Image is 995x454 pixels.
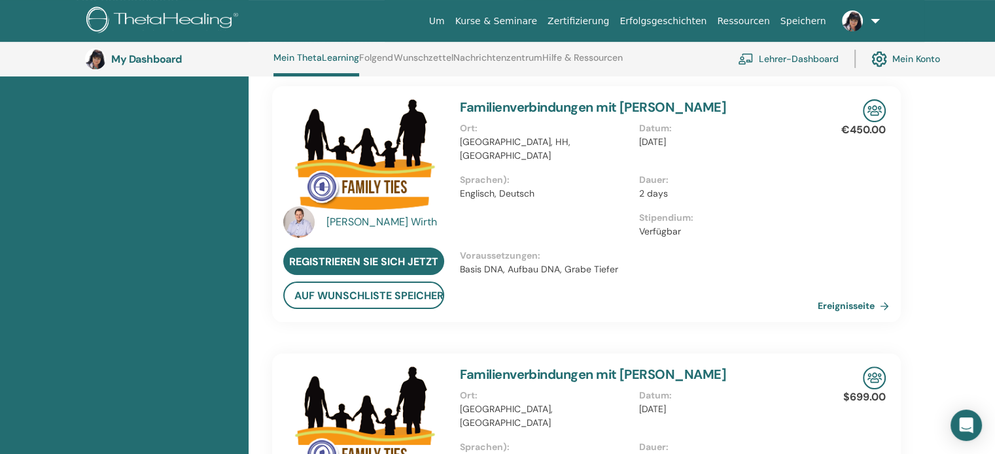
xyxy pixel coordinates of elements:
a: Um [424,9,450,33]
img: cog.svg [871,48,887,70]
a: Folgend [359,52,393,73]
p: Dauer : [639,173,810,187]
p: [DATE] [639,402,810,416]
a: Lehrer-Dashboard [738,44,839,73]
p: [GEOGRAPHIC_DATA], HH, [GEOGRAPHIC_DATA] [460,135,631,163]
a: Mein Konto [871,44,940,73]
a: Mein ThetaLearning [273,52,359,76]
p: $699.00 [843,389,886,405]
p: Verfügbar [639,225,810,238]
p: 2 days [639,187,810,201]
img: In-Person Seminar [863,366,886,389]
a: Ereignisseite [818,296,894,316]
button: auf Wunschliste speichern [283,282,444,309]
div: Open Intercom Messenger [951,410,982,441]
a: Speichern [775,9,831,33]
img: Familienverbindungen [283,99,444,211]
span: Registrieren Sie sich jetzt [289,255,438,268]
img: default.jpg [842,10,863,31]
p: Englisch, Deutsch [460,187,631,201]
a: Hilfe & Ressourcen [542,52,623,73]
p: Dauer : [639,440,810,454]
a: Nachrichtenzentrum [453,52,542,73]
p: Ort : [460,122,631,135]
a: Kurse & Seminare [450,9,542,33]
p: Sprachen) : [460,440,631,454]
a: Ressourcen [712,9,775,33]
p: Datum : [639,122,810,135]
a: Erfolgsgeschichten [614,9,712,33]
img: In-Person Seminar [863,99,886,122]
p: Voraussetzungen : [460,249,818,263]
a: Wunschzettel [394,52,453,73]
p: [DATE] [639,135,810,149]
p: Stipendium : [639,211,810,225]
p: Ort : [460,389,631,402]
p: Sprachen) : [460,173,631,187]
a: Zertifizierung [542,9,614,33]
img: chalkboard-teacher.svg [738,53,754,65]
p: [GEOGRAPHIC_DATA], [GEOGRAPHIC_DATA] [460,402,631,430]
a: [PERSON_NAME] Wirth [326,214,447,230]
p: Datum : [639,389,810,402]
p: Basis DNA, Aufbau DNA, Grabe Tiefer [460,263,818,276]
h3: My Dashboard [111,53,242,65]
a: Registrieren Sie sich jetzt [283,248,444,275]
a: Familienverbindungen mit [PERSON_NAME] [460,99,726,116]
img: default.jpg [283,206,315,238]
p: €450.00 [841,122,886,138]
a: Familienverbindungen mit [PERSON_NAME] [460,366,726,383]
img: logo.png [86,7,243,36]
img: default.jpg [85,48,106,69]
